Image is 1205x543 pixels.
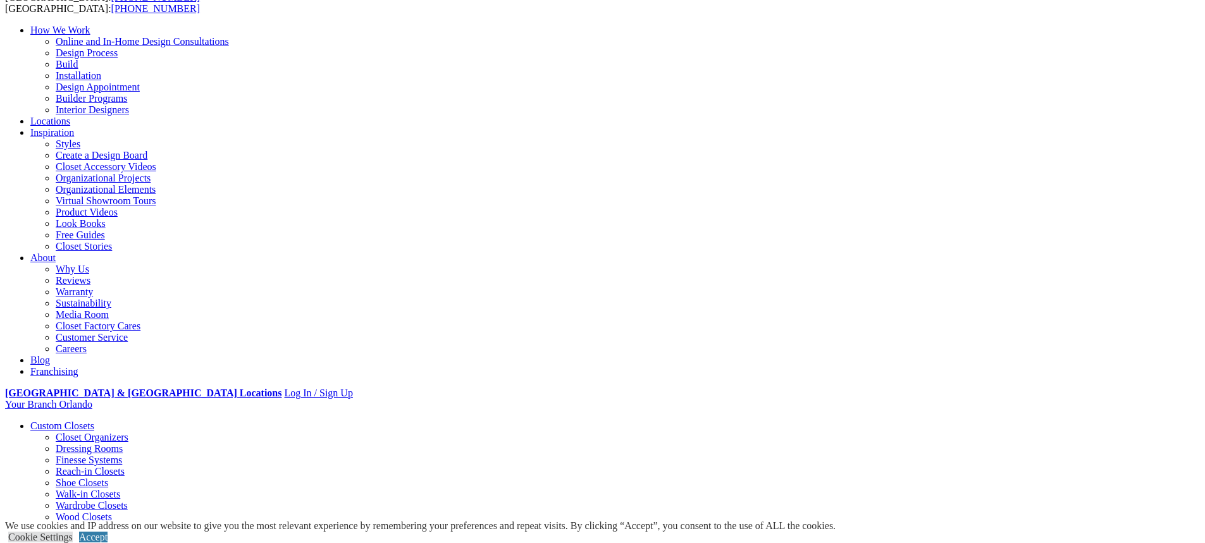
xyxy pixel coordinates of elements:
[56,218,106,229] a: Look Books
[56,332,128,343] a: Customer Service
[56,241,112,252] a: Closet Stories
[56,500,128,511] a: Wardrobe Closets
[56,138,80,149] a: Styles
[56,195,156,206] a: Virtual Showroom Tours
[56,477,108,488] a: Shoe Closets
[30,116,70,126] a: Locations
[56,275,90,286] a: Reviews
[56,489,120,499] a: Walk-in Closets
[56,320,140,331] a: Closet Factory Cares
[56,309,109,320] a: Media Room
[56,466,125,477] a: Reach-in Closets
[56,511,112,522] a: Wood Closets
[56,443,123,454] a: Dressing Rooms
[30,366,78,377] a: Franchising
[56,161,156,172] a: Closet Accessory Videos
[56,36,229,47] a: Online and In-Home Design Consultations
[56,455,122,465] a: Finesse Systems
[59,399,92,410] span: Orlando
[5,399,92,410] a: Your Branch Orlando
[56,150,147,161] a: Create a Design Board
[56,184,156,195] a: Organizational Elements
[56,298,111,308] a: Sustainability
[56,432,128,442] a: Closet Organizers
[56,59,78,70] a: Build
[79,532,108,542] a: Accept
[5,387,281,398] a: [GEOGRAPHIC_DATA] & [GEOGRAPHIC_DATA] Locations
[30,420,94,431] a: Custom Closets
[56,104,129,115] a: Interior Designers
[56,229,105,240] a: Free Guides
[56,343,87,354] a: Careers
[56,93,127,104] a: Builder Programs
[5,520,836,532] div: We use cookies and IP address on our website to give you the most relevant experience by remember...
[56,286,93,297] a: Warranty
[30,252,56,263] a: About
[30,25,90,35] a: How We Work
[30,355,50,365] a: Blog
[56,173,151,183] a: Organizational Projects
[5,399,56,410] span: Your Branch
[56,264,89,274] a: Why Us
[111,3,200,14] a: [PHONE_NUMBER]
[56,47,118,58] a: Design Process
[56,70,101,81] a: Installation
[284,387,352,398] a: Log In / Sign Up
[30,127,74,138] a: Inspiration
[56,82,140,92] a: Design Appointment
[56,207,118,217] a: Product Videos
[8,532,73,542] a: Cookie Settings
